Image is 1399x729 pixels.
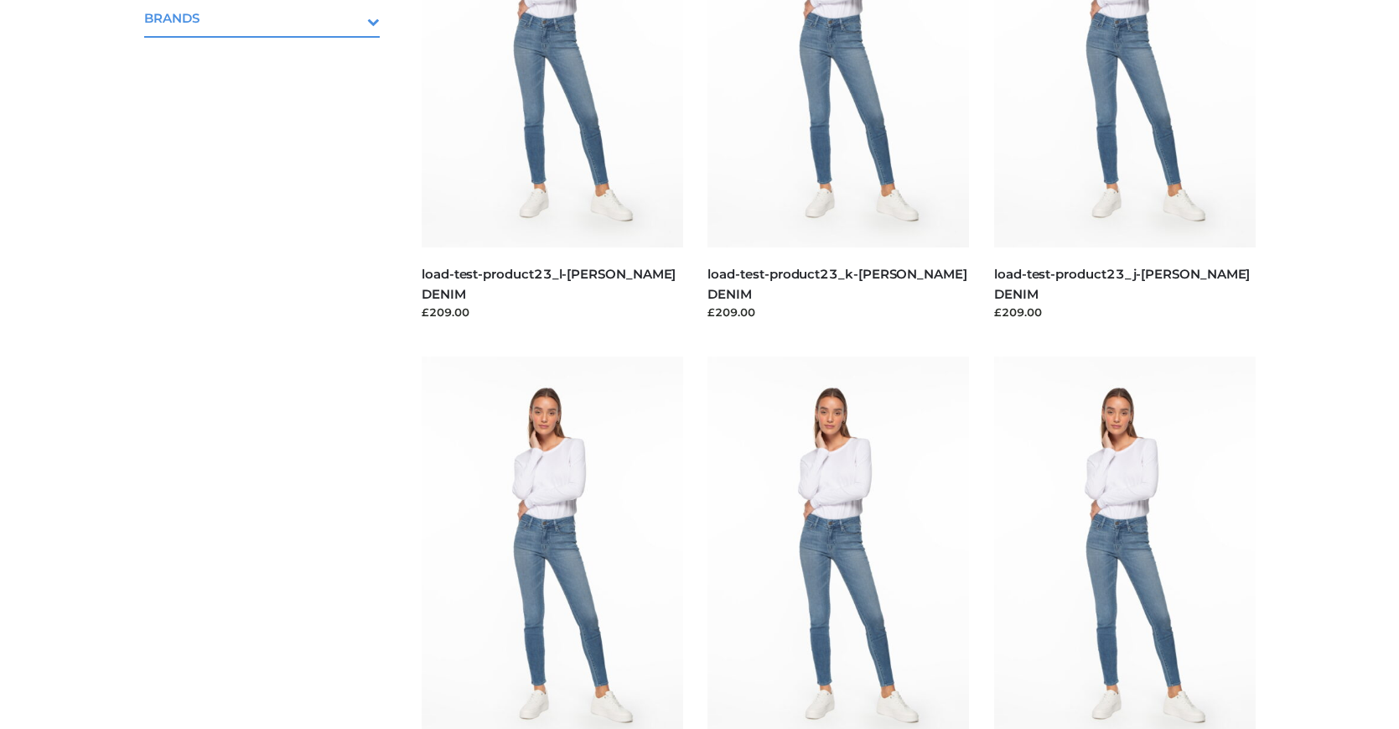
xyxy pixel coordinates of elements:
[144,8,381,28] span: BRANDS
[707,304,969,320] div: £209.00
[994,266,1250,301] a: load-test-product23_j-[PERSON_NAME] DENIM
[422,304,683,320] div: £209.00
[707,266,966,301] a: load-test-product23_k-[PERSON_NAME] DENIM
[422,266,676,301] a: load-test-product23_l-[PERSON_NAME] DENIM
[994,304,1256,320] div: £209.00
